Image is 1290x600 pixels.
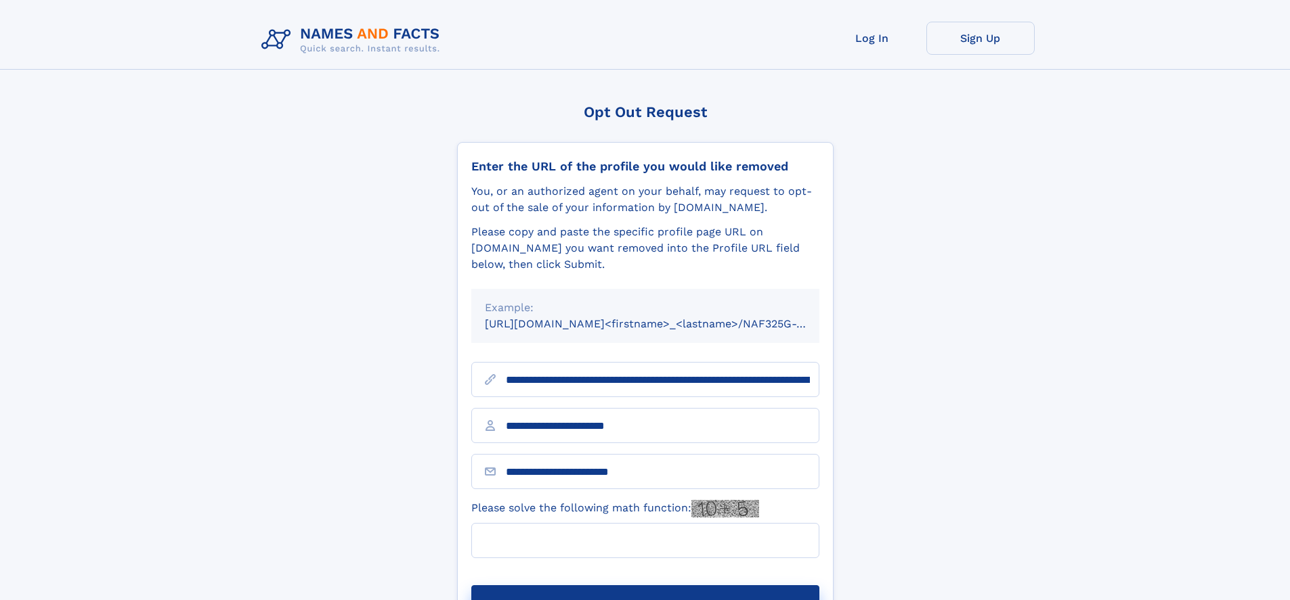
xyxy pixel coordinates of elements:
div: You, or an authorized agent on your behalf, may request to opt-out of the sale of your informatio... [471,183,819,216]
a: Log In [818,22,926,55]
small: [URL][DOMAIN_NAME]<firstname>_<lastname>/NAF325G-xxxxxxxx [485,317,845,330]
a: Sign Up [926,22,1035,55]
div: Example: [485,300,806,316]
div: Enter the URL of the profile you would like removed [471,159,819,174]
label: Please solve the following math function: [471,500,759,517]
img: Logo Names and Facts [256,22,451,58]
div: Please copy and paste the specific profile page URL on [DOMAIN_NAME] you want removed into the Pr... [471,224,819,273]
div: Opt Out Request [457,103,834,120]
